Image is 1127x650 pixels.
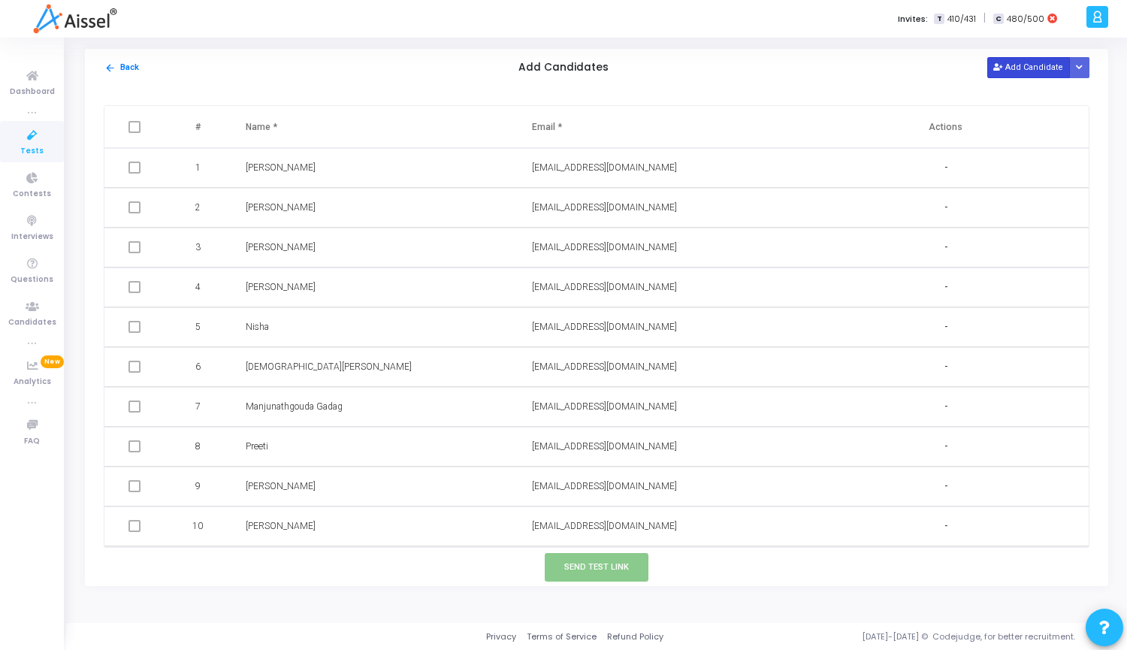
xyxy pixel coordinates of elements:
span: T [934,14,944,25]
span: - [944,201,947,214]
span: [EMAIL_ADDRESS][DOMAIN_NAME] [532,361,677,372]
span: Questions [11,274,53,286]
span: - [944,440,947,453]
span: Dashboard [10,86,55,98]
span: [EMAIL_ADDRESS][DOMAIN_NAME] [532,322,677,332]
span: 480/500 [1007,13,1044,26]
span: 5 [195,320,201,334]
span: [PERSON_NAME] [246,242,316,252]
span: 410/431 [947,13,976,26]
span: Contests [13,188,51,201]
span: 3 [195,240,201,254]
span: 2 [195,201,201,214]
span: Nisha [246,322,269,332]
th: Email * [517,106,803,148]
button: Send Test Link [545,553,648,581]
span: [EMAIL_ADDRESS][DOMAIN_NAME] [532,481,677,491]
div: [DATE]-[DATE] © Codejudge, for better recruitment. [663,630,1108,643]
button: Add Candidate [987,57,1070,77]
span: FAQ [24,435,40,448]
span: - [944,480,947,493]
span: 9 [195,479,201,493]
span: Preeti [246,441,268,452]
span: | [983,11,986,26]
span: [PERSON_NAME] [246,481,316,491]
span: [PERSON_NAME] [246,282,316,292]
span: Interviews [11,231,53,243]
span: - [944,162,947,174]
label: Invites: [898,13,928,26]
a: Terms of Service [527,630,597,643]
a: Privacy [486,630,516,643]
span: 7 [195,400,201,413]
span: [PERSON_NAME] [246,202,316,213]
span: [EMAIL_ADDRESS][DOMAIN_NAME] [532,441,677,452]
span: [EMAIL_ADDRESS][DOMAIN_NAME] [532,521,677,531]
span: 4 [195,280,201,294]
th: # [168,106,231,148]
span: 8 [195,440,201,453]
span: Tests [20,145,44,158]
span: Manjunathgouda Gadag [246,401,343,412]
span: [EMAIL_ADDRESS][DOMAIN_NAME] [532,162,677,173]
span: Candidates [8,316,56,329]
span: 6 [195,360,201,373]
span: Analytics [14,376,51,388]
h5: Add Candidates [518,62,609,74]
span: - [944,361,947,373]
span: - [944,321,947,334]
span: - [944,281,947,294]
div: Button group with nested dropdown [1069,57,1090,77]
span: [EMAIL_ADDRESS][DOMAIN_NAME] [532,242,677,252]
span: [EMAIL_ADDRESS][DOMAIN_NAME] [532,401,677,412]
span: [PERSON_NAME] [246,521,316,531]
span: - [944,520,947,533]
span: C [993,14,1003,25]
span: [PERSON_NAME] [246,162,316,173]
span: 1 [195,161,201,174]
span: New [41,355,64,368]
span: [EMAIL_ADDRESS][DOMAIN_NAME] [532,202,677,213]
span: [EMAIL_ADDRESS][DOMAIN_NAME] [532,282,677,292]
span: - [944,241,947,254]
th: Actions [802,106,1089,148]
th: Name * [231,106,517,148]
mat-icon: arrow_back [104,62,116,74]
button: Back [104,61,140,75]
a: Refund Policy [607,630,663,643]
img: logo [33,4,116,34]
span: - [944,401,947,413]
span: 10 [192,519,203,533]
span: [DEMOGRAPHIC_DATA][PERSON_NAME] [246,361,412,372]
